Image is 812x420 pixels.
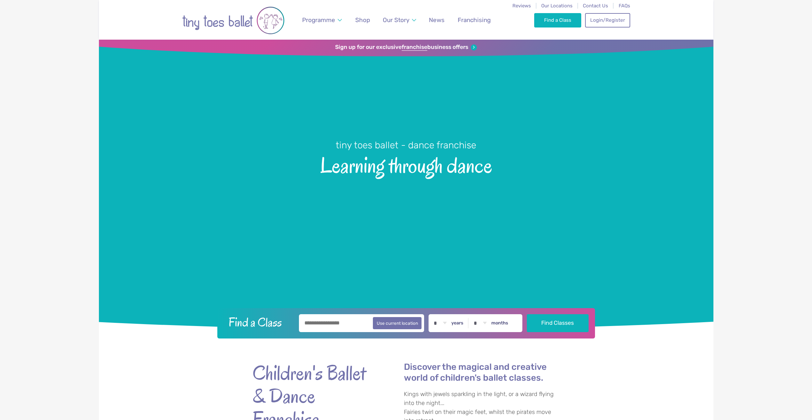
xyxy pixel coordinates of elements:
[223,314,294,330] h2: Find a Class
[352,12,373,27] a: Shop
[454,12,494,27] a: Franchising
[380,12,419,27] a: Our Story
[512,3,531,9] a: Reviews
[335,44,477,51] a: Sign up for our exclusivefranchisebusiness offers
[110,152,702,177] span: Learning through dance
[451,320,463,326] label: years
[404,362,560,384] h2: Discover the magical and creative world of children's ballet classes.
[534,13,581,27] a: Find a Class
[541,3,573,9] a: Our Locations
[426,12,448,27] a: News
[429,16,445,24] span: News
[458,16,491,24] span: Franchising
[182,6,285,35] img: tiny toes ballet
[583,3,608,9] a: Contact Us
[527,314,589,332] button: Find Classes
[619,3,630,9] a: FAQs
[585,13,630,27] a: Login/Register
[336,140,476,151] small: tiny toes ballet - dance franchise
[402,44,427,51] strong: franchise
[355,16,370,24] span: Shop
[302,16,335,24] span: Programme
[491,320,508,326] label: months
[299,12,345,27] a: Programme
[383,16,409,24] span: Our Story
[373,317,422,329] button: Use current location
